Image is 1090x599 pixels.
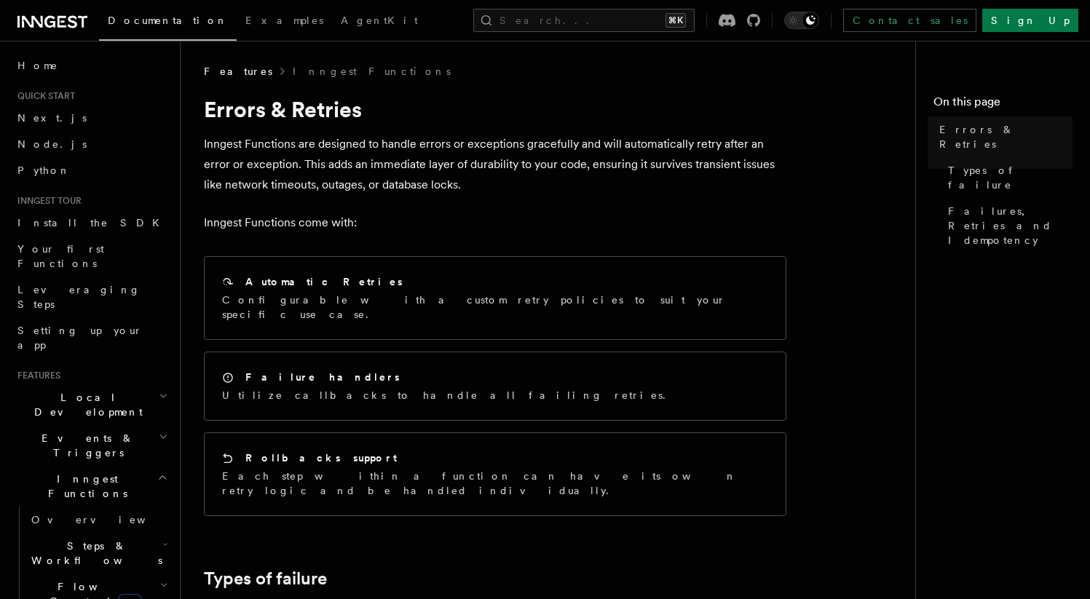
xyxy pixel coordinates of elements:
[293,64,451,79] a: Inngest Functions
[12,131,171,157] a: Node.js
[12,384,171,425] button: Local Development
[332,4,427,39] a: AgentKit
[204,256,786,340] a: Automatic RetriesConfigurable with a custom retry policies to suit your specific use case.
[982,9,1078,32] a: Sign Up
[204,134,786,195] p: Inngest Functions are designed to handle errors or exceptions gracefully and will automatically r...
[222,388,674,402] p: Utilize callbacks to handle all failing retries.
[473,9,695,32] button: Search...⌘K
[204,213,786,233] p: Inngest Functions come with:
[237,4,332,39] a: Examples
[204,64,272,79] span: Features
[12,157,171,183] a: Python
[12,466,171,507] button: Inngest Functions
[99,4,237,41] a: Documentation
[17,164,71,176] span: Python
[12,390,159,419] span: Local Development
[245,370,400,384] h2: Failure handlers
[942,157,1073,198] a: Types of failure
[933,116,1073,157] a: Errors & Retries
[948,204,1073,247] span: Failures, Retries and Idempotency
[12,90,75,102] span: Quick start
[12,52,171,79] a: Home
[942,198,1073,253] a: Failures, Retries and Idempotency
[245,451,397,465] h2: Rollbacks support
[843,9,976,32] a: Contact sales
[204,96,786,122] h1: Errors & Retries
[17,58,58,73] span: Home
[12,236,171,277] a: Your first Functions
[17,112,87,124] span: Next.js
[245,274,403,289] h2: Automatic Retries
[12,431,159,460] span: Events & Triggers
[933,93,1073,116] h4: On this page
[25,539,162,568] span: Steps & Workflows
[12,317,171,358] a: Setting up your app
[948,163,1073,192] span: Types of failure
[12,195,82,207] span: Inngest tour
[108,15,228,26] span: Documentation
[12,425,171,466] button: Events & Triggers
[939,122,1073,151] span: Errors & Retries
[666,13,686,28] kbd: ⌘K
[12,210,171,236] a: Install the SDK
[17,284,141,310] span: Leveraging Steps
[204,352,786,421] a: Failure handlersUtilize callbacks to handle all failing retries.
[17,217,168,229] span: Install the SDK
[17,325,143,351] span: Setting up your app
[222,469,768,498] p: Each step within a function can have its own retry logic and be handled individually.
[12,472,157,501] span: Inngest Functions
[17,138,87,150] span: Node.js
[12,105,171,131] a: Next.js
[17,243,104,269] span: Your first Functions
[12,277,171,317] a: Leveraging Steps
[204,432,786,516] a: Rollbacks supportEach step within a function can have its own retry logic and be handled individu...
[25,533,171,574] button: Steps & Workflows
[784,12,819,29] button: Toggle dark mode
[12,370,60,381] span: Features
[204,568,327,589] a: Types of failure
[245,15,323,26] span: Examples
[222,293,768,322] p: Configurable with a custom retry policies to suit your specific use case.
[25,507,171,533] a: Overview
[341,15,418,26] span: AgentKit
[31,514,181,525] span: Overview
